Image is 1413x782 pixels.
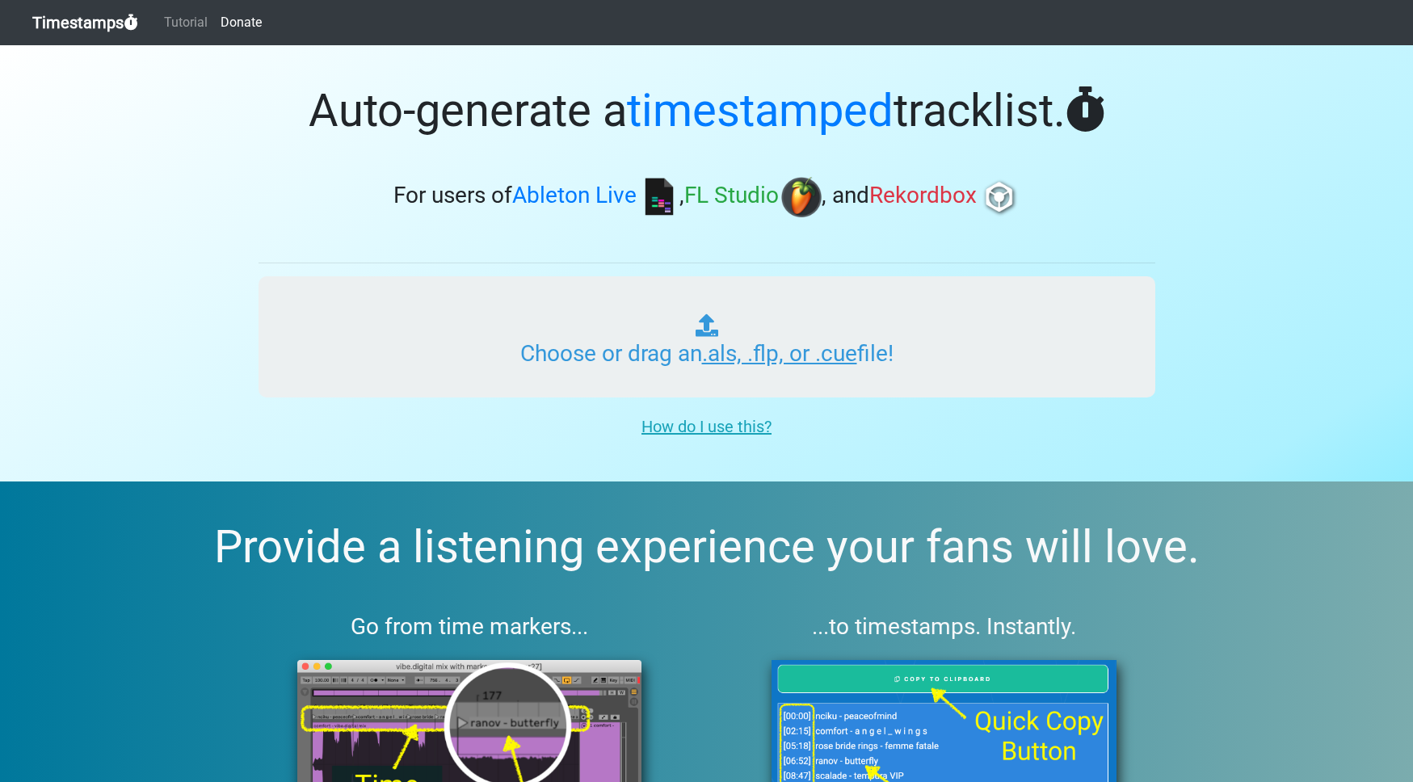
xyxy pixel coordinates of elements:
span: Ableton Live [512,183,637,209]
span: Rekordbox [869,183,977,209]
img: rb.png [979,177,1020,217]
img: ableton.png [639,177,679,217]
h3: For users of , , and [259,177,1155,217]
span: timestamped [627,84,894,137]
a: Timestamps [32,6,138,39]
span: FL Studio [684,183,779,209]
h1: Auto-generate a tracklist. [259,84,1155,138]
h3: Go from time markers... [259,613,681,641]
u: How do I use this? [641,417,772,436]
a: Tutorial [158,6,214,39]
a: Donate [214,6,268,39]
h3: ...to timestamps. Instantly. [733,613,1155,641]
h2: Provide a listening experience your fans will love. [39,520,1374,574]
img: fl.png [781,177,822,217]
